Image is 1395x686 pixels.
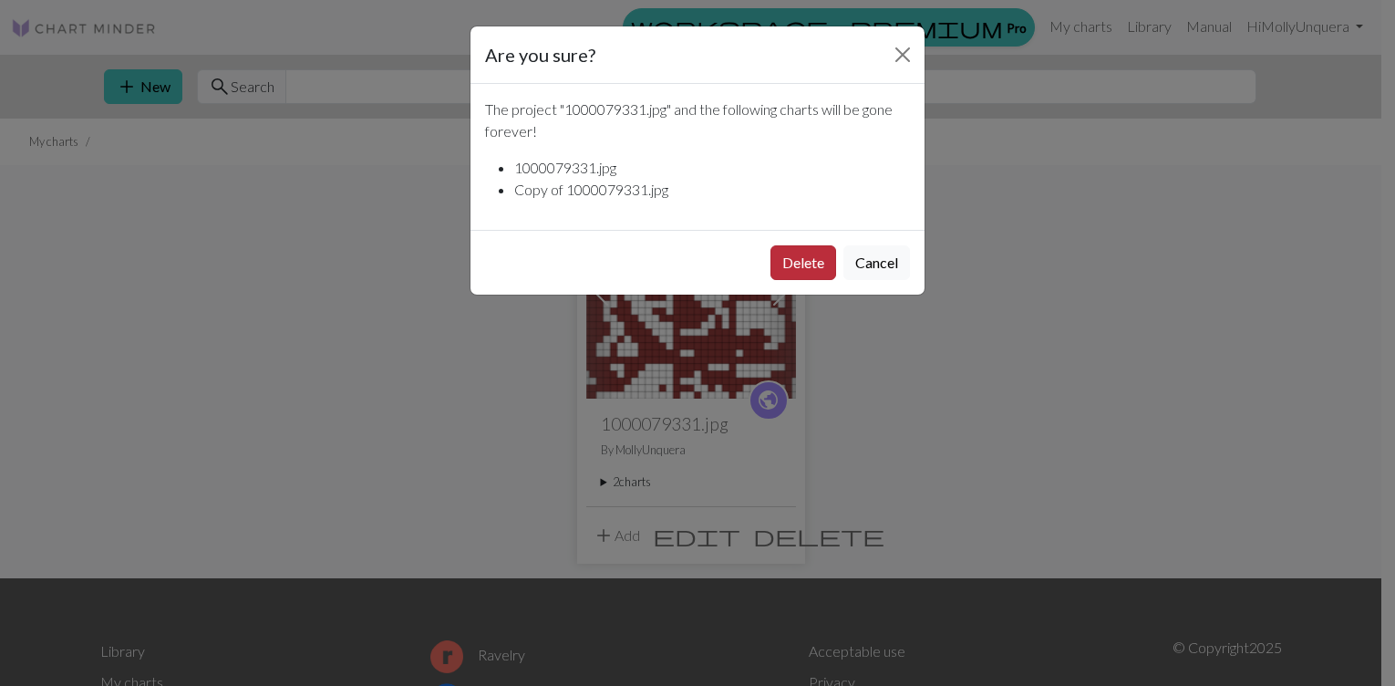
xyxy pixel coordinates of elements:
[514,157,910,179] li: 1000079331.jpg
[888,40,917,69] button: Close
[485,99,910,142] p: The project " 1000079331.jpg " and the following charts will be gone forever!
[770,245,836,280] button: Delete
[485,41,595,68] h5: Are you sure?
[514,179,910,201] li: Copy of 1000079331.jpg
[843,245,910,280] button: Cancel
